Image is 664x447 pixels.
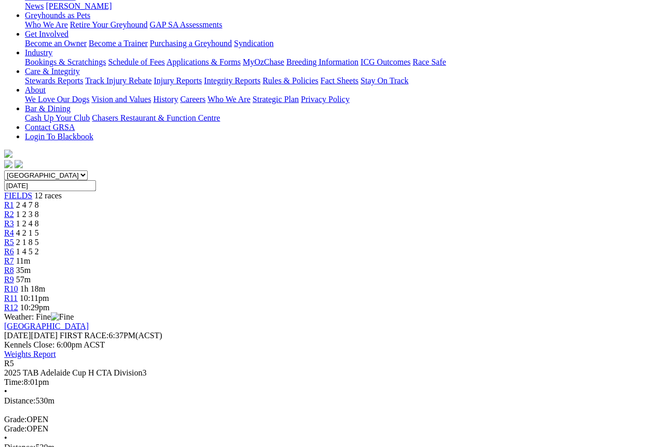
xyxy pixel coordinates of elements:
a: R9 [4,275,14,284]
a: Greyhounds as Pets [25,11,90,20]
span: 1h 18m [20,284,45,293]
img: Fine [51,312,74,322]
span: Distance: [4,396,35,405]
a: Applications & Forms [167,57,241,66]
img: logo-grsa-white.png [4,150,12,158]
a: [GEOGRAPHIC_DATA] [4,322,89,330]
a: Who We Are [208,95,251,104]
span: 6:37PM(ACST) [60,331,162,340]
a: GAP SA Assessments [150,20,223,29]
a: Stewards Reports [25,76,83,85]
span: 10:29pm [20,303,50,312]
div: OPEN [4,424,660,434]
a: R12 [4,303,18,312]
a: Vision and Values [91,95,151,104]
a: R4 [4,228,14,237]
a: Race Safe [412,57,446,66]
a: Bookings & Scratchings [25,57,106,66]
a: Breeding Information [286,57,358,66]
a: Syndication [234,39,273,48]
span: [DATE] [4,331,31,340]
a: Who We Are [25,20,68,29]
a: FIELDS [4,191,32,200]
a: MyOzChase [243,57,284,66]
a: Injury Reports [154,76,202,85]
a: Schedule of Fees [108,57,164,66]
span: R1 [4,200,14,209]
div: 530m [4,396,660,406]
span: Time: [4,378,24,386]
a: Privacy Policy [301,95,350,104]
a: Become a Trainer [89,39,148,48]
span: 2 4 7 8 [16,200,39,209]
div: Get Involved [25,39,660,48]
span: 2 1 8 5 [16,238,39,247]
span: 4 2 1 5 [16,228,39,237]
a: Purchasing a Greyhound [150,39,232,48]
div: About [25,95,660,104]
img: twitter.svg [15,160,23,168]
span: R5 [4,359,14,368]
span: • [4,434,7,442]
a: R8 [4,266,14,275]
a: History [153,95,178,104]
a: News [25,2,44,10]
a: Retire Your Greyhound [70,20,148,29]
a: R6 [4,247,14,256]
span: 1 2 3 8 [16,210,39,219]
a: Rules & Policies [262,76,319,85]
a: Integrity Reports [204,76,260,85]
a: Track Injury Rebate [85,76,151,85]
div: OPEN [4,415,660,424]
span: 35m [16,266,31,275]
div: 2025 TAB Adelaide Cup H CTA Division3 [4,368,660,378]
a: R3 [4,219,14,228]
span: FIRST RACE: [60,331,108,340]
a: Weights Report [4,350,56,358]
span: Grade: [4,424,27,433]
a: Stay On Track [361,76,408,85]
a: Contact GRSA [25,123,75,132]
a: R10 [4,284,18,293]
span: 57m [16,275,31,284]
a: We Love Our Dogs [25,95,89,104]
span: Grade: [4,415,27,424]
span: [DATE] [4,331,58,340]
div: 8:01pm [4,378,660,387]
a: Fact Sheets [321,76,358,85]
a: Careers [180,95,205,104]
div: Bar & Dining [25,113,660,123]
a: Care & Integrity [25,67,80,76]
a: [PERSON_NAME] [46,2,112,10]
div: Greyhounds as Pets [25,20,660,30]
a: Bar & Dining [25,104,71,113]
div: Kennels Close: 6:00pm ACST [4,340,660,350]
span: Weather: Fine [4,312,74,321]
a: Strategic Plan [253,95,299,104]
div: News & Media [25,2,660,11]
span: • [4,387,7,396]
a: Cash Up Your Club [25,113,90,122]
a: ICG Outcomes [361,57,410,66]
span: 1 4 5 2 [16,247,39,256]
a: Become an Owner [25,39,87,48]
a: R2 [4,210,14,219]
a: R7 [4,256,14,265]
a: Chasers Restaurant & Function Centre [92,113,220,122]
a: Get Involved [25,30,68,38]
span: 1 2 4 8 [16,219,39,228]
img: facebook.svg [4,160,12,168]
input: Select date [4,180,96,191]
a: R5 [4,238,14,247]
a: R11 [4,294,18,302]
